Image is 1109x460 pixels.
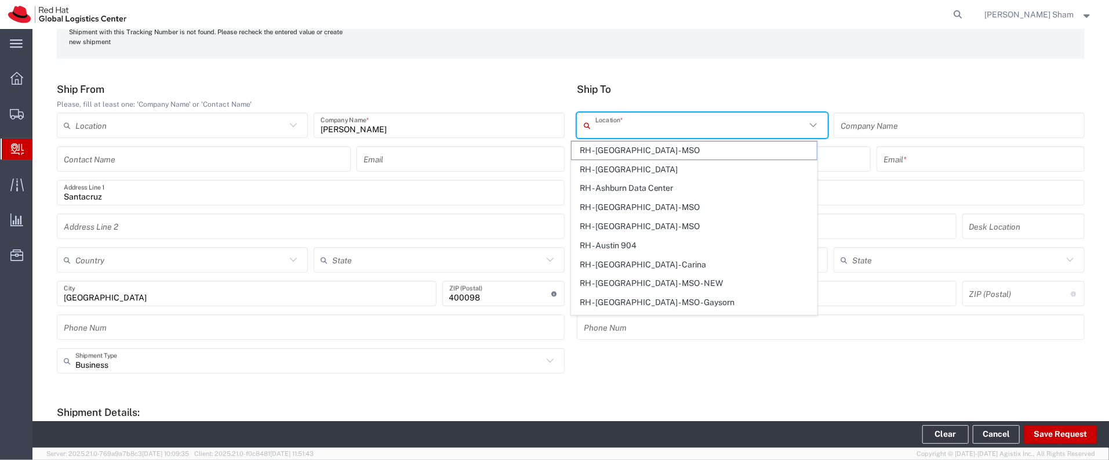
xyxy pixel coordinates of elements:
[572,313,817,331] span: RH - [GEOGRAPHIC_DATA] - Colonial
[270,450,314,457] span: [DATE] 11:51:43
[572,294,817,312] span: RH - [GEOGRAPHIC_DATA] - MSO - Gaysorn
[572,198,817,216] span: RH - [GEOGRAPHIC_DATA] - MSO
[922,425,969,444] button: Clear
[69,27,353,46] div: Shipment with this Tracking Number is not found. Please recheck the entered value or create new s...
[57,83,565,95] h5: Ship From
[985,8,1074,21] span: Mukta Sham
[577,83,1085,95] h5: Ship To
[572,142,817,160] span: RH - [GEOGRAPHIC_DATA] - MSO
[194,450,314,457] span: Client: 2025.21.0-f0c8481
[142,450,189,457] span: [DATE] 10:09:35
[57,406,1085,418] h5: Shipment Details:
[973,425,1020,444] a: Cancel
[572,161,817,179] span: RH - [GEOGRAPHIC_DATA]
[46,450,189,457] span: Server: 2025.21.0-769a9a7b8c3
[572,274,817,292] span: RH - [GEOGRAPHIC_DATA] - MSO - NEW
[572,218,817,236] span: RH - [GEOGRAPHIC_DATA] - MSO
[572,237,817,255] span: RH - Austin 904
[572,179,817,197] span: RH - Ashburn Data Center
[572,256,817,274] span: RH - [GEOGRAPHIC_DATA] - Carina
[917,449,1095,459] span: Copyright © [DATE]-[DATE] Agistix Inc., All Rights Reserved
[57,99,565,110] div: Please, fill at least one: 'Company Name' or 'Contact Name'
[8,6,126,23] img: logo
[1024,425,1097,444] button: Save Request
[984,8,1093,21] button: [PERSON_NAME] Sham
